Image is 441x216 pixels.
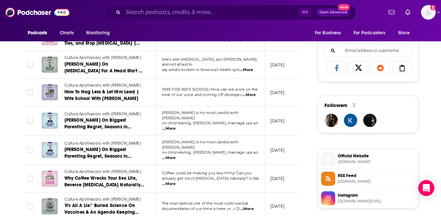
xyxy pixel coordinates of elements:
div: 3 [353,102,355,108]
span: Podcasts [28,28,47,38]
span: For Podcasters [354,28,386,38]
a: [PERSON_NAME] On [MEDICAL_DATA] For A Head Start & Staying Motivated In Your Fitness Journey [64,61,145,74]
p: [DATE] [270,147,285,153]
a: Culture Apothecary with [PERSON_NAME] [64,197,145,203]
span: ...More [242,92,256,98]
a: Culture Apothecary with [PERSON_NAME] [64,111,145,117]
span: Instagram [338,192,415,198]
span: Official Website [338,153,415,159]
span: Open Advanced [319,11,347,14]
span: For Business [315,28,341,38]
button: open menu [349,27,395,39]
span: The man behind one of the most controversial [162,201,248,206]
span: on child rearing, [PERSON_NAME], marriage ups an [162,121,258,125]
p: [DATE] [270,176,285,181]
span: ...More [162,126,176,131]
a: Instagram[DOMAIN_NAME][URL] [321,191,415,205]
a: Culture Apothecary with [PERSON_NAME] [64,141,145,147]
img: katieollis80 [344,114,357,127]
span: How To Nag Less & Let Him Lead | Wife School With [PERSON_NAME] [64,89,139,101]
div: Open Intercom Messenger [418,180,434,196]
a: Show notifications dropdown [403,7,413,18]
button: Open AdvancedNew [316,8,350,16]
a: [PERSON_NAME] On Biggest Parenting Regret, Seasons in Marriage, and [PERSON_NAME] [64,146,145,160]
p: [DATE] [270,203,285,209]
span: She’s anti-[MEDICAL_DATA], pro-[PERSON_NAME], and not afraid to [162,57,258,67]
input: Email address or username... [330,44,406,57]
span: Culture Apothecary with [PERSON_NAME] [64,197,141,202]
a: How To Nag Less & Let Him Lead | Wife School With [PERSON_NAME] [64,89,145,102]
span: ...More [162,155,176,161]
span: instagram.com/cultureapothecary [338,199,415,204]
span: ...More [240,67,253,73]
button: open menu [394,27,418,39]
a: Official Website[DOMAIN_NAME] [321,152,415,166]
span: Followers [324,102,347,108]
span: Culture Apothecary with [PERSON_NAME] [64,141,141,146]
p: [DATE] [270,90,285,95]
div: Search followers [324,44,412,57]
img: Podchaser - Follow, Share and Rate Podcasts [5,6,69,19]
span: Coffee could be making you less h*rny! Can you [162,171,252,175]
span: Logged in as heidi.egloff [421,5,436,20]
span: say what’s broken in America’s health syst [162,67,239,72]
a: Copy Link [393,61,412,74]
span: Culture Apothecary with [PERSON_NAME] [64,55,141,60]
a: Culture Apothecary with [PERSON_NAME] [64,169,145,175]
a: Charts [55,27,78,39]
span: Culture Apothecary with [PERSON_NAME] [64,83,141,88]
svg: Add a profile image [430,5,436,10]
a: Share on X/Twitter [349,61,368,74]
img: User Profile [421,5,436,20]
a: Share on Reddit [371,61,390,74]
span: [PERSON_NAME] is his most candid with [PERSON_NAME] [162,110,238,120]
span: Culture Apothecary with [PERSON_NAME] [64,112,141,116]
a: Share on Facebook [327,61,347,74]
span: Toggle select row [27,176,33,182]
span: New [338,4,350,10]
a: Show notifications dropdown [386,7,397,18]
a: RSS Feed[DOMAIN_NAME] [321,172,415,186]
span: Toggle select row [27,89,33,95]
div: Search podcasts, credits, & more... [105,5,356,20]
span: Why Coffee Wrecks Your Sex Life, Reverse [MEDICAL_DATA] Naturally, & Eat Dinner Earlier | @thepri... [64,175,144,201]
button: open menu [81,27,119,39]
span: RSS Feed [338,173,415,179]
p: [DATE] [270,62,285,68]
span: tone of our voice and coming off disrespec [162,92,242,97]
span: Toggle select row [27,203,33,209]
span: Toggle select row [27,62,33,68]
span: Toggle select row [27,118,33,124]
img: Kristahilton [324,114,338,127]
span: instagram.com [338,159,415,164]
img: Neerdowell [363,114,377,127]
span: Toggle select row [27,147,33,153]
input: Search podcasts, credits, & more... [123,7,299,18]
a: Culture Apothecary with [PERSON_NAME] [64,55,145,61]
span: [PERSON_NAME] On Biggest Parenting Regret, Seasons in Marriage, and [PERSON_NAME] [64,147,135,166]
span: How to Avoid Braces, Fix Tongue Ties, and Stop [MEDICAL_DATA] | [PERSON_NAME], DDS [64,34,140,53]
span: Culture Apothecary with [PERSON_NAME] [64,169,141,174]
a: [PERSON_NAME] On Biggest Parenting Regret, Seasons in Marriage, and [PERSON_NAME] [64,117,145,130]
p: [DATE] [270,118,285,124]
span: ...More [240,206,254,212]
span: Charts [60,28,74,38]
span: on child rearing, [PERSON_NAME], marriage ups an [162,150,258,155]
span: ⌘ K [299,8,311,17]
span: anchor.fm [338,179,415,184]
span: [PERSON_NAME] On [MEDICAL_DATA] For A Head Start & Staying Motivated In Your Fitness Journey [64,61,142,87]
button: Show profile menu [421,5,436,20]
span: documentaries of our time is here. 👀💉D [162,206,240,211]
button: open menu [23,27,56,39]
span: [PERSON_NAME] On Biggest Parenting Regret, Seasons in Marriage, and [PERSON_NAME] [64,117,135,136]
span: ...More [162,181,176,187]
a: 'It's All A Lie:’ Buried Science On Vaccines & An Agenda Keeping Parents In The Dark | Del Bigtree [64,202,145,216]
a: Culture Apothecary with [PERSON_NAME] [64,83,145,89]
span: More [398,28,410,38]
span: TIME FOR WIFE SCHOOL! How can we work on the [162,87,258,92]
button: open menu [310,27,350,39]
